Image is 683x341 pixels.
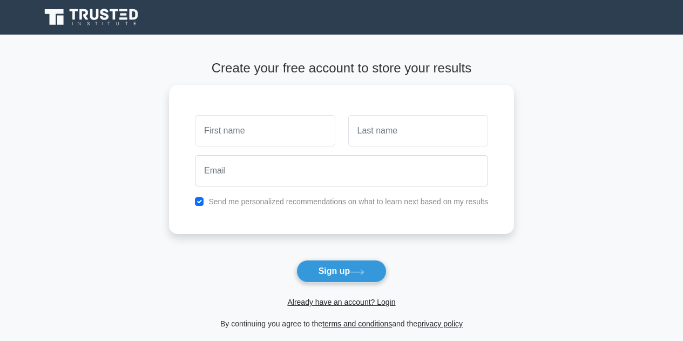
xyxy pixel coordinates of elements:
[195,155,488,186] input: Email
[348,115,488,146] input: Last name
[208,197,488,206] label: Send me personalized recommendations on what to learn next based on my results
[296,260,387,283] button: Sign up
[169,61,514,76] h4: Create your free account to store your results
[417,319,463,328] a: privacy policy
[322,319,392,328] a: terms and conditions
[163,317,520,330] div: By continuing you agree to the and the
[195,115,335,146] input: First name
[287,298,395,306] a: Already have an account? Login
